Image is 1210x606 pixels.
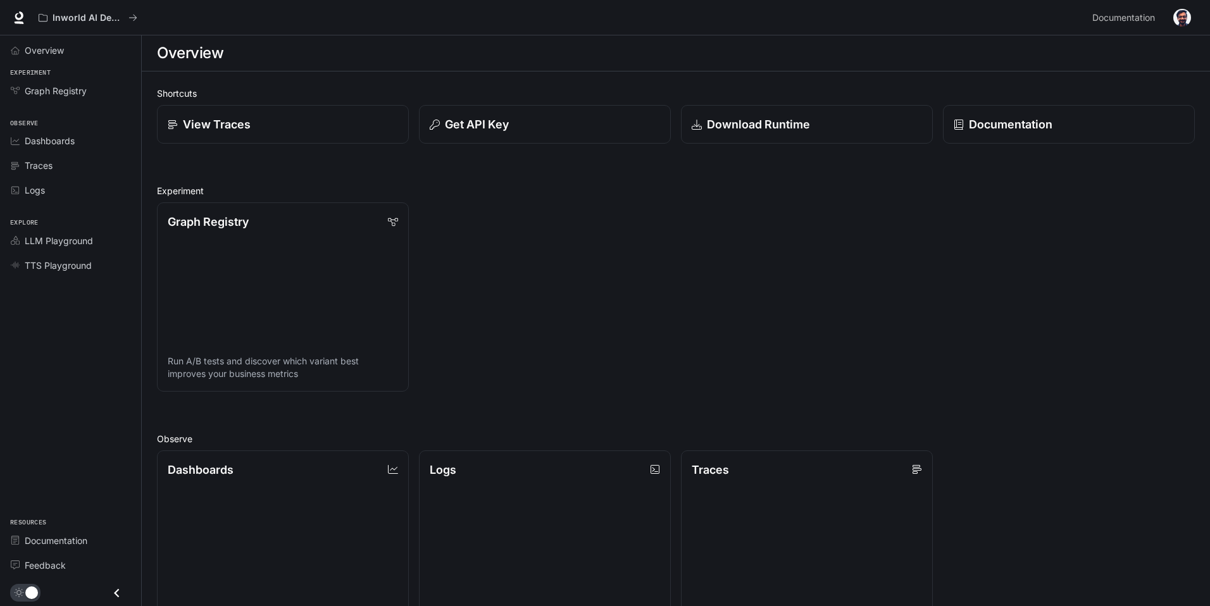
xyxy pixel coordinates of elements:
button: All workspaces [33,5,143,30]
button: Close drawer [103,580,131,606]
a: Documentation [1087,5,1164,30]
p: Download Runtime [707,116,810,133]
h2: Observe [157,432,1195,445]
p: Logs [430,461,456,478]
span: Documentation [1092,10,1155,26]
p: Graph Registry [168,213,249,230]
a: Documentation [943,105,1195,144]
a: Overview [5,39,136,61]
button: Get API Key [419,105,671,144]
p: View Traces [183,116,251,133]
a: Download Runtime [681,105,933,144]
a: LLM Playground [5,230,136,252]
a: Traces [5,154,136,176]
span: Logs [25,183,45,197]
a: Logs [5,179,136,201]
p: Run A/B tests and discover which variant best improves your business metrics [168,355,398,380]
span: TTS Playground [25,259,92,272]
p: Documentation [969,116,1052,133]
h1: Overview [157,40,223,66]
a: Documentation [5,529,136,552]
a: Graph Registry [5,80,136,102]
span: Dark mode toggle [25,585,38,599]
p: Dashboards [168,461,234,478]
span: Graph Registry [25,84,87,97]
span: Dashboards [25,134,75,147]
h2: Shortcuts [157,87,1195,100]
p: Inworld AI Demos [53,13,123,23]
img: User avatar [1173,9,1191,27]
p: Traces [692,461,729,478]
span: Feedback [25,559,66,572]
span: Overview [25,44,64,57]
a: View Traces [157,105,409,144]
a: TTS Playground [5,254,136,276]
button: User avatar [1169,5,1195,30]
h2: Experiment [157,184,1195,197]
a: Feedback [5,554,136,576]
span: Documentation [25,534,87,547]
a: Graph RegistryRun A/B tests and discover which variant best improves your business metrics [157,202,409,392]
a: Dashboards [5,130,136,152]
span: Traces [25,159,53,172]
span: LLM Playground [25,234,93,247]
p: Get API Key [445,116,509,133]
